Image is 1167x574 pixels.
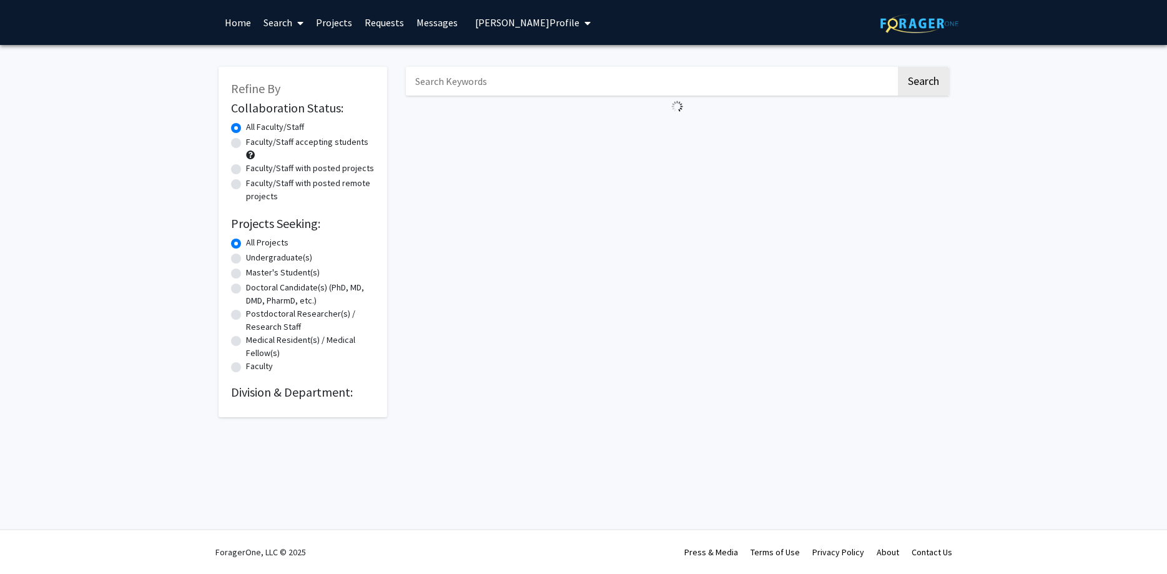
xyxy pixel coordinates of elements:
[231,81,280,96] span: Refine By
[246,360,273,373] label: Faculty
[877,547,899,558] a: About
[215,530,306,574] div: ForagerOne, LLC © 2025
[246,121,304,134] label: All Faculty/Staff
[246,334,375,360] label: Medical Resident(s) / Medical Fellow(s)
[246,266,320,279] label: Master's Student(s)
[751,547,800,558] a: Terms of Use
[231,101,375,116] h2: Collaboration Status:
[880,14,958,33] img: ForagerOne Logo
[898,67,949,96] button: Search
[410,1,464,44] a: Messages
[246,307,375,334] label: Postdoctoral Researcher(s) / Research Staff
[231,216,375,231] h2: Projects Seeking:
[666,96,688,117] img: Loading
[246,251,312,264] label: Undergraduate(s)
[310,1,358,44] a: Projects
[246,177,375,203] label: Faculty/Staff with posted remote projects
[246,281,375,307] label: Doctoral Candidate(s) (PhD, MD, DMD, PharmD, etc.)
[358,1,410,44] a: Requests
[406,67,896,96] input: Search Keywords
[246,136,368,149] label: Faculty/Staff accepting students
[257,1,310,44] a: Search
[684,547,738,558] a: Press & Media
[231,385,375,400] h2: Division & Department:
[475,16,579,29] span: [PERSON_NAME] Profile
[219,1,257,44] a: Home
[912,547,952,558] a: Contact Us
[246,236,288,249] label: All Projects
[406,117,949,146] nav: Page navigation
[812,547,864,558] a: Privacy Policy
[246,162,374,175] label: Faculty/Staff with posted projects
